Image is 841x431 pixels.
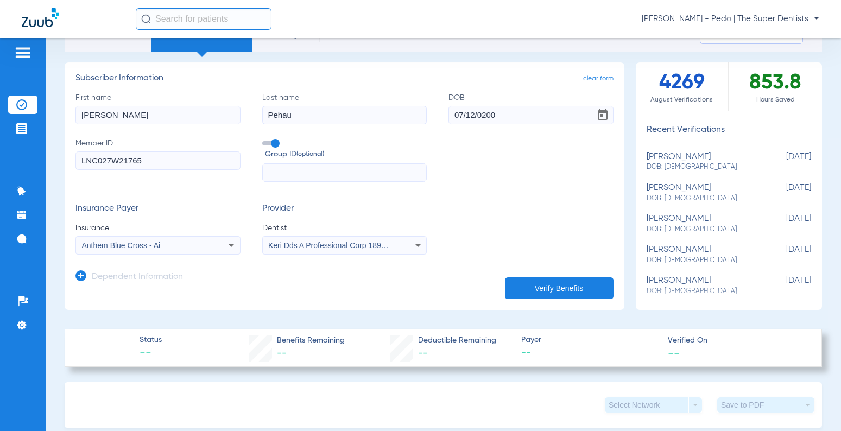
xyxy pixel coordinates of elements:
img: hamburger-icon [14,46,31,59]
span: Benefits Remaining [277,335,345,346]
h3: Insurance Payer [75,204,241,214]
input: Member ID [75,151,241,170]
span: [DATE] [757,276,811,296]
h3: Recent Verifications [636,125,823,136]
span: DOB: [DEMOGRAPHIC_DATA] [647,225,757,234]
div: 853.8 [729,62,822,111]
span: -- [277,348,287,358]
label: First name [75,92,241,124]
span: Verified On [668,335,805,346]
span: DOB: [DEMOGRAPHIC_DATA] [647,256,757,265]
span: [DATE] [757,183,811,203]
span: August Verifications [636,94,729,105]
span: [DATE] [757,214,811,234]
img: Zuub Logo [22,8,59,27]
label: Last name [262,92,427,124]
button: Verify Benefits [505,277,614,299]
span: DOB: [DEMOGRAPHIC_DATA] [647,162,757,172]
span: DOB: [DEMOGRAPHIC_DATA] [647,287,757,296]
input: DOBOpen calendar [448,106,614,124]
span: Dentist [262,223,427,233]
span: Group ID [265,149,427,160]
span: Status [140,334,162,346]
div: [PERSON_NAME] [647,276,757,296]
img: Search Icon [141,14,151,24]
span: clear form [583,73,614,84]
div: [PERSON_NAME] [647,245,757,265]
span: Payer [521,334,658,346]
div: 4269 [636,62,729,111]
label: Member ID [75,138,241,182]
span: -- [418,348,428,358]
h3: Subscriber Information [75,73,614,84]
span: -- [140,346,162,362]
span: -- [668,347,680,359]
span: Keri Dds A Professional Corp 1891030730 [268,241,410,250]
input: First name [75,106,241,124]
span: Deductible Remaining [418,335,496,346]
div: [PERSON_NAME] [647,152,757,172]
span: [DATE] [757,245,811,265]
span: DOB: [DEMOGRAPHIC_DATA] [647,194,757,204]
span: Hours Saved [729,94,822,105]
input: Search for patients [136,8,271,30]
small: (optional) [296,149,324,160]
h3: Provider [262,204,427,214]
span: [DATE] [757,152,811,172]
button: Open calendar [592,104,614,126]
iframe: Chat Widget [787,379,841,431]
label: DOB [448,92,614,124]
span: -- [521,346,658,360]
h3: Dependent Information [92,272,183,283]
input: Last name [262,106,427,124]
span: Anthem Blue Cross - Ai [82,241,161,250]
div: [PERSON_NAME] [647,183,757,203]
span: [PERSON_NAME] - Pedo | The Super Dentists [642,14,819,24]
div: [PERSON_NAME] [647,214,757,234]
span: Insurance [75,223,241,233]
